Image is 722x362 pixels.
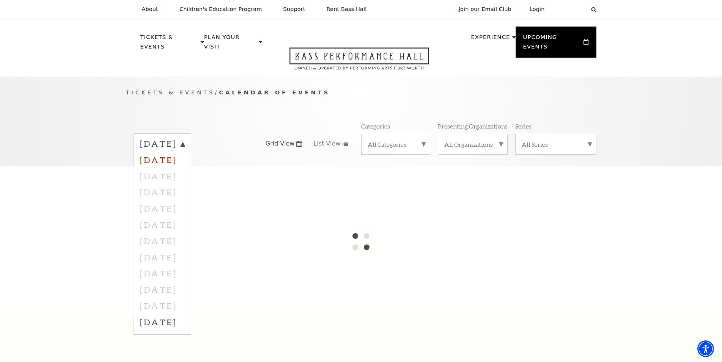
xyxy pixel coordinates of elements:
[283,6,305,13] p: Support
[515,122,532,130] p: Series
[140,33,199,56] p: Tickets & Events
[557,6,584,13] select: Select:
[438,122,508,130] p: Presenting Organizations
[368,140,424,148] label: All Categories
[266,139,295,148] span: Grid View
[523,33,582,56] p: Upcoming Events
[126,89,215,96] span: Tickets & Events
[262,47,456,77] a: Open this option
[140,138,185,152] label: [DATE]
[361,122,390,130] p: Categories
[697,340,714,357] div: Accessibility Menu
[142,6,158,13] p: About
[327,6,367,13] p: Rent Bass Hall
[126,88,596,97] p: /
[522,140,590,148] label: All Series
[444,140,501,148] label: All Organizations
[140,152,185,168] label: [DATE]
[204,33,257,56] p: Plan Your Visit
[179,6,262,13] p: Children's Education Program
[219,89,330,96] span: Calendar of Events
[313,139,340,148] span: List View
[471,33,510,46] p: Experience
[140,314,185,330] label: [DATE]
